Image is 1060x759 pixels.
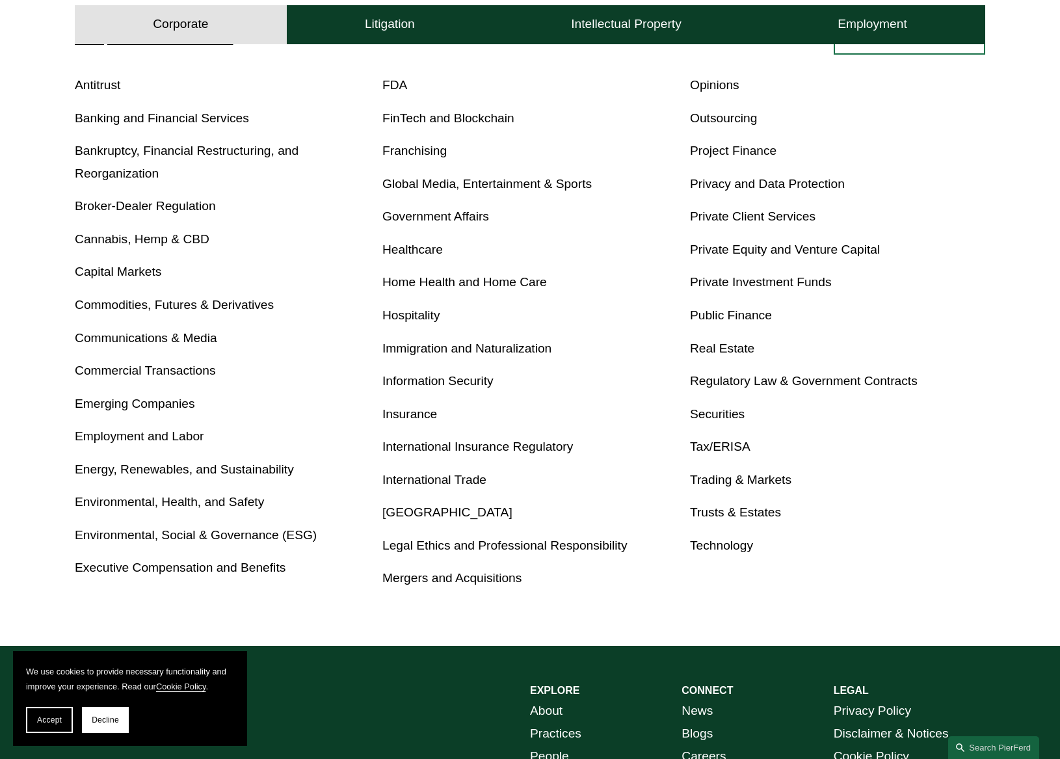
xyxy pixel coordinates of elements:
[834,723,949,745] a: Disclaimer & Notices
[682,700,713,723] a: News
[382,275,547,289] a: Home Health and Home Care
[75,495,264,509] a: Environmental, Health, and Safety
[690,341,754,355] a: Real Estate
[26,707,73,733] button: Accept
[26,664,234,694] p: We use cookies to provide necessary functionality and improve your experience. Read our .
[690,275,832,289] a: Private Investment Funds
[382,78,407,92] a: FDA
[382,177,592,191] a: Global Media, Entertainment & Sports
[690,407,745,421] a: Securities
[75,232,209,246] a: Cannabis, Hemp & CBD
[690,177,845,191] a: Privacy and Data Protection
[75,78,120,92] a: Antitrust
[75,462,294,476] a: Energy, Renewables, and Sustainability
[92,715,119,725] span: Decline
[382,111,514,125] a: FinTech and Blockchain
[690,539,753,552] a: Technology
[690,243,880,256] a: Private Equity and Venture Capital
[382,407,437,421] a: Insurance
[690,374,918,388] a: Regulatory Law & Government Contracts
[75,397,195,410] a: Emerging Companies
[382,341,551,355] a: Immigration and Naturalization
[834,685,869,696] strong: LEGAL
[75,298,274,312] a: Commodities, Futures & Derivatives
[690,209,815,223] a: Private Client Services
[75,144,298,180] a: Bankruptcy, Financial Restructuring, and Reorganization
[682,723,713,745] a: Blogs
[382,209,489,223] a: Government Affairs
[690,440,750,453] a: Tax/ERISA
[690,473,791,486] a: Trading & Markets
[382,539,628,552] a: Legal Ethics and Professional Responsibility
[75,331,217,345] a: Communications & Media
[571,17,682,33] h4: Intellectual Property
[382,473,486,486] a: International Trade
[834,700,911,723] a: Privacy Policy
[682,685,733,696] strong: CONNECT
[153,17,208,33] h4: Corporate
[690,505,781,519] a: Trusts & Estates
[75,429,204,443] a: Employment and Labor
[382,374,494,388] a: Information Security
[82,707,129,733] button: Decline
[690,144,776,157] a: Project Finance
[156,682,206,691] a: Cookie Policy
[530,723,581,745] a: Practices
[382,571,522,585] a: Mergers and Acquisitions
[838,17,907,33] h4: Employment
[37,715,62,725] span: Accept
[382,505,512,519] a: [GEOGRAPHIC_DATA]
[690,111,757,125] a: Outsourcing
[382,440,573,453] a: International Insurance Regulatory
[365,17,415,33] h4: Litigation
[75,199,216,213] a: Broker-Dealer Regulation
[690,308,772,322] a: Public Finance
[75,528,317,542] a: Environmental, Social & Governance (ESG)
[75,111,249,125] a: Banking and Financial Services
[13,651,247,746] section: Cookie banner
[75,364,215,377] a: Commercial Transactions
[530,685,579,696] strong: EXPLORE
[75,561,285,574] a: Executive Compensation and Benefits
[690,78,739,92] a: Opinions
[530,700,563,723] a: About
[382,144,447,157] a: Franchising
[948,736,1039,759] a: Search this site
[382,243,443,256] a: Healthcare
[75,265,161,278] a: Capital Markets
[382,308,440,322] a: Hospitality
